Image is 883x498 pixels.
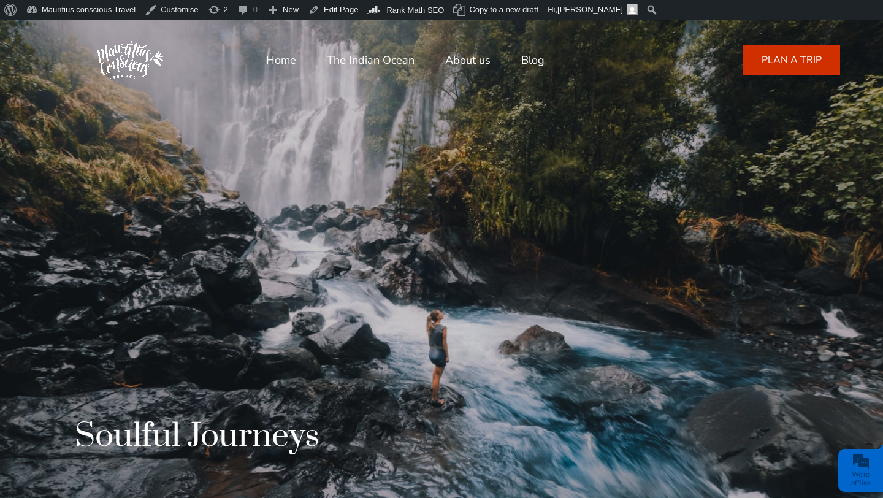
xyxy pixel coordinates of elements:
a: The Indian Ocean [327,45,415,75]
a: Blog [521,45,545,75]
h1: Soulful Journeys [75,416,319,456]
a: PLAN A TRIP [743,45,840,75]
a: Home [266,45,296,75]
div: We're offline [841,470,880,488]
span: [PERSON_NAME] [557,5,623,14]
span: Rank Math SEO [386,6,444,15]
a: About us [445,45,491,75]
